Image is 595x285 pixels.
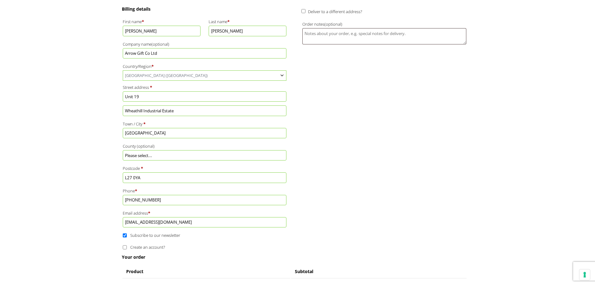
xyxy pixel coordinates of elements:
[123,40,287,48] label: Company name
[209,18,287,26] label: Last name
[301,9,305,13] input: Deliver to a different address?
[123,209,287,217] label: Email address
[308,9,362,14] span: Deliver to a different address?
[123,70,287,81] span: Country/Region
[123,71,286,80] span: United Kingdom (UK)
[123,245,127,249] input: Create an account?
[123,91,287,102] input: House number and street name
[122,265,291,277] th: Product
[123,18,201,26] label: First name
[579,269,590,280] button: Your consent preferences for tracking technologies
[123,233,127,237] input: Subscribe to our newsletter
[291,265,466,277] th: Subtotal
[302,20,466,28] label: Order notes
[151,41,169,47] span: (optional)
[123,83,287,91] label: Street address
[123,105,287,116] input: Apartment, suite, unit, etc. (optional)
[130,232,180,238] span: Subscribe to our newsletter
[325,21,342,27] span: (optional)
[122,6,288,12] h3: Billing details
[137,143,155,149] span: (optional)
[123,164,287,172] label: Postcode
[130,244,165,250] span: Create an account?
[123,187,287,195] label: Phone
[123,120,287,128] label: Town / City
[123,62,287,70] label: Country/Region
[122,254,467,260] h3: Your order
[123,142,287,150] label: County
